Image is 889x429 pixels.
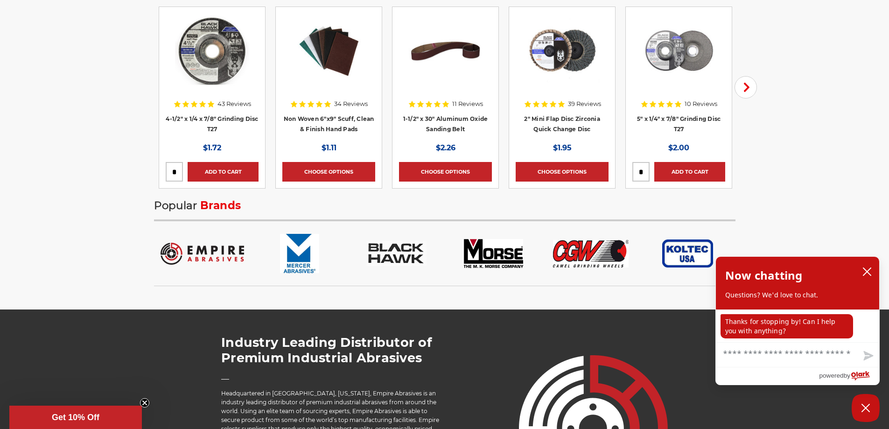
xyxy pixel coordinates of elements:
[725,290,870,300] p: Questions? We'd love to chat.
[637,115,721,133] a: 5" x 1/4" x 7/8" Grinding Disc T27
[524,115,600,133] a: 2" Mini Flap Disc Zirconia Quick Change Disc
[553,143,572,152] span: $1.95
[367,241,427,266] img: Black Hawk
[553,240,629,267] img: CGW
[217,101,251,107] span: 43 Reviews
[516,162,609,182] a: Choose Options
[860,265,875,279] button: close chatbox
[188,162,259,182] a: Add to Cart
[725,266,802,285] h2: Now chatting
[735,76,757,98] button: Next
[721,314,853,338] p: Thanks for stopping by! Can I help you with anything?
[334,101,368,107] span: 34 Reviews
[464,239,523,268] img: M.K. Morse
[166,115,258,133] a: 4-1/2" x 1/4 x 7/8" Grinding Disc T27
[166,14,259,102] a: BHA grinding wheels for 4.5 inch angle grinder
[399,162,492,182] a: Choose Options
[844,370,850,381] span: by
[221,335,440,366] h2: Industry Leading Distributor of Premium Industrial Abrasives
[568,101,601,107] span: 39 Reviews
[819,370,843,381] span: powered
[632,14,725,102] a: 5 inch x 1/4 inch BHA grinding disc
[203,143,221,152] span: $1.72
[154,199,197,212] span: Popular
[642,14,716,88] img: 5 inch x 1/4 inch BHA grinding disc
[282,162,375,182] a: Choose Options
[408,14,483,88] img: 1-1/2" x 30" Sanding Belt - Aluminum Oxide
[716,309,879,342] div: chat
[516,14,609,102] a: Black Hawk Abrasives 2-inch Zirconia Flap Disc with 60 Grit Zirconia for Smooth Finishing
[140,398,149,408] button: Close teaser
[282,14,375,102] a: Non Woven 6"x9" Scuff, Clean & Finish Hand Pads
[436,143,455,152] span: $2.26
[662,239,713,267] img: Koltec USA
[525,14,600,88] img: Black Hawk Abrasives 2-inch Zirconia Flap Disc with 60 Grit Zirconia for Smooth Finishing
[403,115,488,133] a: 1-1/2" x 30" Aluminum Oxide Sanding Belt
[685,101,717,107] span: 10 Reviews
[452,101,483,107] span: 11 Reviews
[161,243,244,265] img: Empire Abrasives
[9,406,142,429] div: Get 10% OffClose teaser
[715,256,880,385] div: olark chatbox
[399,14,492,102] a: 1-1/2" x 30" Sanding Belt - Aluminum Oxide
[819,367,879,385] a: Powered by Olark
[284,115,374,133] a: Non Woven 6"x9" Scuff, Clean & Finish Hand Pads
[200,199,241,212] span: Brands
[668,143,689,152] span: $2.00
[52,413,99,422] span: Get 10% Off
[654,162,725,182] a: Add to Cart
[322,143,336,152] span: $1.11
[175,14,250,88] img: BHA grinding wheels for 4.5 inch angle grinder
[852,394,880,422] button: Close Chatbox
[292,14,366,88] img: Non Woven 6"x9" Scuff, Clean & Finish Hand Pads
[856,345,879,367] button: Send message
[280,234,319,273] img: Mercer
